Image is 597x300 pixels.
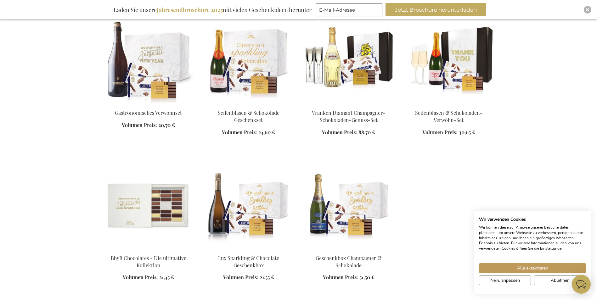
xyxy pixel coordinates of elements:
[534,275,586,285] button: Alle verweigern cookies
[479,275,531,285] button: cookie Einstellungen anpassen
[104,102,194,108] a: Gastronomic Indulgence Set
[222,129,257,136] span: Volumen Preis:
[260,274,274,281] span: 21,55 €
[204,247,294,253] a: Lux Sparkling & Chocolade gift box
[386,3,486,16] button: Jetzt Broschüre herunterladen
[218,255,279,269] a: Lux Sparkling & Chocolate Geschenkbox
[479,225,586,251] p: Wir können diese zur Analyse unserer Besucherdaten platzieren, um unsere Webseite zu verbessern, ...
[123,274,174,281] a: Volumen Preis: 21,45 €
[404,16,494,104] img: Bubbles & Chocolate Indulgence Set
[479,217,586,222] h2: Wir verwenden Cookies
[422,129,458,136] span: Volumen Preis:
[218,109,279,123] a: Seifenblasen & Schokolade Geschenkset
[358,129,375,136] span: 88,70 €
[111,3,314,16] div: Laden Sie unsere mit vielen Geschenkideen herunter
[204,161,294,249] img: Lux Sparkling & Chocolade gift box
[104,161,194,249] img: BbyB chocolade - The Ultimate collection
[111,255,186,269] a: BbyB Chocolates - Die ultimative Kollektion
[572,275,591,294] iframe: belco-activator-frame
[422,129,475,136] a: Volumen Preis: 30,65 €
[158,122,175,128] span: 20,70 €
[223,274,258,281] span: Volumen Preis:
[115,109,182,116] a: Gastronomisches Verwöhnset
[104,247,194,253] a: BbyB chocolade - The Ultimate collection
[159,274,174,281] span: 21,45 €
[459,129,475,136] span: 30,65 €
[316,3,382,16] input: E-Mail-Adresse
[122,122,175,129] a: Volumen Preis: 20,70 €
[404,102,494,108] a: Bubbles & Chocolate Indulgence Set
[316,3,384,18] form: marketing offers and promotions
[204,102,294,108] a: Bubbles & Chocolate Gift Set
[479,263,586,273] button: Akzeptieren Sie alle cookies
[304,102,394,108] a: Vranken Diamant Champagne & Chocolate Indulgence Set
[551,277,570,284] span: Ablehnen
[316,255,381,269] a: Geschenkbox Champagner & Schokolade
[312,109,385,123] a: Vranken Diamant Champagner-Schokoladen-Genuss-Set
[304,16,394,104] img: Vranken Diamant Champagne & Chocolate Indulgence Set
[258,129,275,136] span: 24,60 €
[323,274,375,281] a: Volumen Preis: 51,50 €
[123,274,158,281] span: Volumen Preis:
[104,16,194,104] img: Gastronomic Indulgence Set
[157,6,223,14] b: Jahresendbroschüre 2025
[223,274,274,281] a: Volumen Preis: 21,55 €
[517,265,548,271] span: Alle akzeptieren
[359,274,375,281] span: 51,50 €
[204,16,294,104] img: Bubbles & Chocolate Gift Set
[323,274,358,281] span: Volumen Preis:
[322,129,357,136] span: Volumen Preis:
[415,109,482,123] a: Seifenblasen & Schokoladen-Verwöhn-Set
[222,129,275,136] a: Volumen Preis: 24,60 €
[304,161,394,249] img: Pommery Royal Brut & The six gift box
[122,122,157,128] span: Volumen Preis:
[322,129,375,136] a: Volumen Preis: 88,70 €
[304,247,394,253] a: Pommery Royal Brut & The six gift box
[586,8,589,12] img: Close
[584,6,591,14] div: Close
[490,277,520,284] span: Nein, anpassen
